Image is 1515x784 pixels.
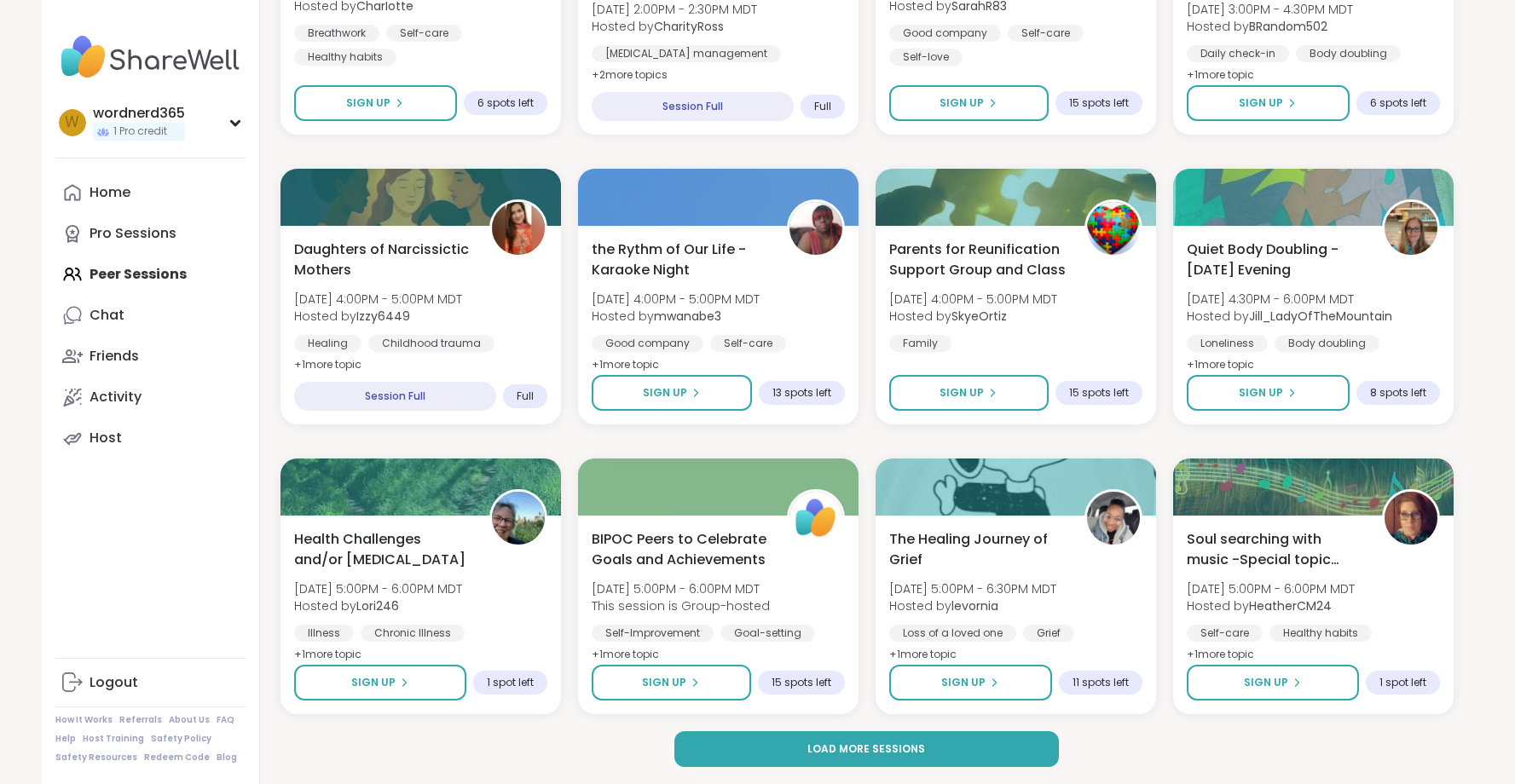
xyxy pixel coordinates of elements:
div: Self-care [710,335,786,352]
span: Hosted by [294,597,462,614]
span: [DATE] 5:00PM - 6:00PM MDT [294,580,462,597]
b: mwanabe3 [654,308,721,325]
span: w [65,112,79,134]
a: Blog [217,752,237,764]
span: Sign Up [351,675,396,690]
button: Sign Up [592,665,751,700]
img: levornia [1087,492,1140,545]
div: Pro Sessions [90,224,176,243]
div: Good company [889,25,1001,42]
span: Health Challenges and/or [MEDICAL_DATA] [294,529,471,570]
a: Redeem Code [144,752,210,764]
div: Healing [294,335,361,352]
div: Chronic Illness [361,625,465,642]
span: Daughters of Narcissictic Mothers [294,239,471,280]
img: SkyeOrtiz [1087,202,1140,255]
button: Sign Up [1187,375,1350,411]
a: Safety Policy [151,733,211,745]
div: Breathwork [294,25,379,42]
span: Sign Up [642,675,686,690]
span: 1 Pro credit [113,124,167,139]
button: Sign Up [889,375,1049,411]
div: Friends [90,347,139,366]
a: How It Works [55,714,113,726]
span: 1 spot left [487,676,534,689]
span: 15 spots left [772,676,831,689]
span: 1 spot left [1379,676,1426,689]
span: Hosted by [592,308,760,325]
span: Hosted by [1187,597,1355,614]
div: Body doubling [1275,335,1379,352]
b: levornia [951,597,998,614]
a: Referrals [119,714,162,726]
span: Hosted by [592,18,757,35]
img: Jill_LadyOfTheMountain [1385,202,1437,255]
div: Grief [1023,625,1074,642]
b: HeatherCM24 [1249,597,1332,614]
div: Goal-setting [720,625,815,642]
a: Home [55,172,246,213]
img: Izzy6449 [492,202,545,255]
span: BIPOC Peers to Celebrate Goals and Achievements [592,529,768,570]
span: Sign Up [1239,95,1283,111]
button: Sign Up [294,85,457,121]
span: [DATE] 5:00PM - 6:30PM MDT [889,580,1056,597]
a: Host [55,418,246,458]
div: Body doubling [1296,45,1401,62]
img: HeatherCM24 [1385,492,1437,545]
div: wordnerd365 [93,104,185,123]
span: Hosted by [889,597,1056,614]
div: Daily check-in [1187,45,1289,62]
span: 11 spots left [1073,676,1129,689]
span: Soul searching with music -Special topic edition! [1187,529,1363,570]
button: Sign Up [592,375,752,411]
div: Home [90,183,130,202]
span: [DATE] 4:30PM - 6:00PM MDT [1187,291,1392,308]
div: Childhood trauma [368,335,494,352]
a: Friends [55,336,246,377]
a: Pro Sessions [55,213,246,254]
span: [DATE] 4:00PM - 5:00PM MDT [592,291,760,308]
span: The Healing Journey of Grief [889,529,1066,570]
button: Sign Up [889,665,1052,700]
span: 6 spots left [477,96,534,110]
div: [MEDICAL_DATA] management [592,45,781,62]
span: Hosted by [889,308,1057,325]
span: Sign Up [1239,385,1283,401]
span: the Rythm of Our Life - Karaoke Night [592,239,768,280]
span: Hosted by [294,308,462,325]
div: Session Full [294,382,496,411]
b: Lori246 [356,597,399,614]
a: Host Training [83,733,144,745]
span: Sign Up [940,385,984,401]
span: Sign Up [1244,675,1288,690]
span: Full [814,100,831,113]
div: Healthy habits [294,49,396,66]
span: 6 spots left [1370,96,1426,110]
b: CharityRoss [654,18,724,35]
span: Hosted by [1187,308,1392,325]
span: Sign Up [941,675,986,690]
span: Full [517,389,534,403]
a: About Us [169,714,210,726]
div: Self-care [1187,625,1263,642]
div: Self-care [1008,25,1084,42]
span: This session is Group-hosted [592,597,770,614]
div: Self-love [889,49,963,66]
div: Self-Improvement [592,625,714,642]
div: Illness [294,625,354,642]
div: Host [90,429,122,447]
span: [DATE] 2:00PM - 2:30PM MDT [592,1,757,18]
button: Sign Up [889,85,1049,121]
a: FAQ [217,714,234,726]
a: Help [55,733,76,745]
span: [DATE] 4:00PM - 5:00PM MDT [889,291,1057,308]
img: ShareWell [789,492,842,545]
div: Family [889,335,951,352]
div: Loneliness [1187,335,1268,352]
div: Logout [90,673,138,692]
span: Parents for Reunification Support Group and Class [889,239,1066,280]
div: Good company [592,335,703,352]
button: Sign Up [1187,85,1350,121]
span: [DATE] 5:00PM - 6:00PM MDT [592,580,770,597]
